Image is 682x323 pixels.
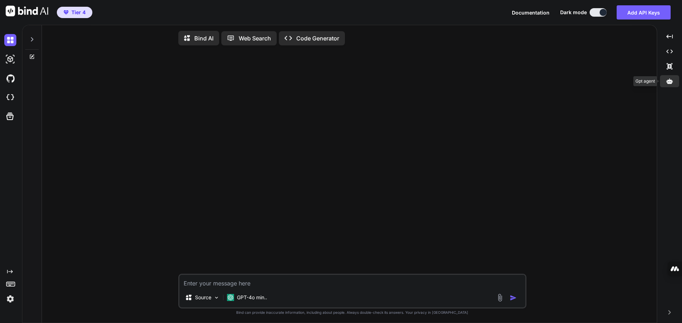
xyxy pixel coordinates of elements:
[237,294,267,301] p: GPT-4o min..
[213,295,220,301] img: Pick Models
[71,9,86,16] span: Tier 4
[4,91,16,104] img: cloudideIcon
[194,34,213,43] p: Bind AI
[4,72,16,84] img: githubDark
[560,9,587,16] span: Dark mode
[195,294,211,301] p: Source
[512,9,550,16] button: Documentation
[6,6,48,16] img: Bind AI
[4,53,16,65] img: darkAi-studio
[227,294,234,301] img: GPT-4o mini
[510,294,517,301] img: icon
[178,310,526,315] p: Bind can provide inaccurate information, including about people. Always double-check its answers....
[633,76,657,86] div: Gpt agent
[496,294,504,302] img: attachment
[4,293,16,305] img: settings
[64,10,69,15] img: premium
[4,34,16,46] img: darkChat
[617,5,671,20] button: Add API Keys
[57,7,92,18] button: premiumTier 4
[239,34,271,43] p: Web Search
[296,34,339,43] p: Code Generator
[512,10,550,16] span: Documentation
